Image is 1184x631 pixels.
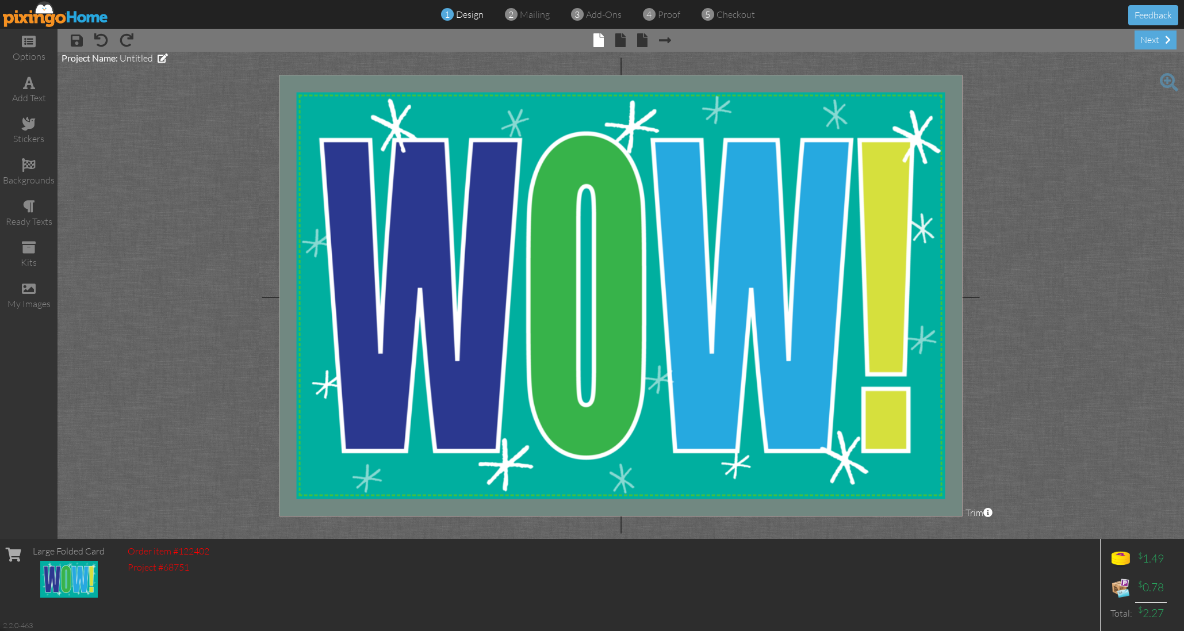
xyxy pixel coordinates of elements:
div: Project #68751 [128,561,209,574]
sup: $ [1138,579,1143,589]
iframe: Chat [1183,630,1184,631]
div: next [1135,30,1177,49]
span: add-ons [586,9,622,20]
sup: $ [1138,605,1143,614]
span: 3 [574,8,580,21]
img: 122402-1-1757357703903-f59cd928b27d43de-qa.jpg [40,561,98,598]
span: Untitled [120,52,153,64]
span: Project Name: [62,52,118,63]
img: pixingo logo [3,1,109,27]
sup: $ [1138,550,1143,560]
div: 2.2.0-463 [3,620,33,630]
span: proof [658,9,680,20]
span: 5 [705,8,710,21]
span: design [456,9,484,20]
div: Large Folded Card [33,545,105,558]
td: 2.27 [1135,602,1167,624]
div: Order item #122402 [128,545,209,558]
span: 4 [646,8,652,21]
img: expense-icon.png [1109,576,1132,599]
td: 0.78 [1135,573,1167,602]
span: Trim [965,506,993,519]
span: 1 [445,8,450,21]
td: Total: [1106,602,1135,624]
img: points-icon.png [1109,548,1132,571]
span: 2 [508,8,514,21]
button: Feedback [1128,5,1178,25]
td: 1.49 [1135,545,1167,573]
span: checkout [716,9,755,20]
span: mailing [520,9,550,20]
